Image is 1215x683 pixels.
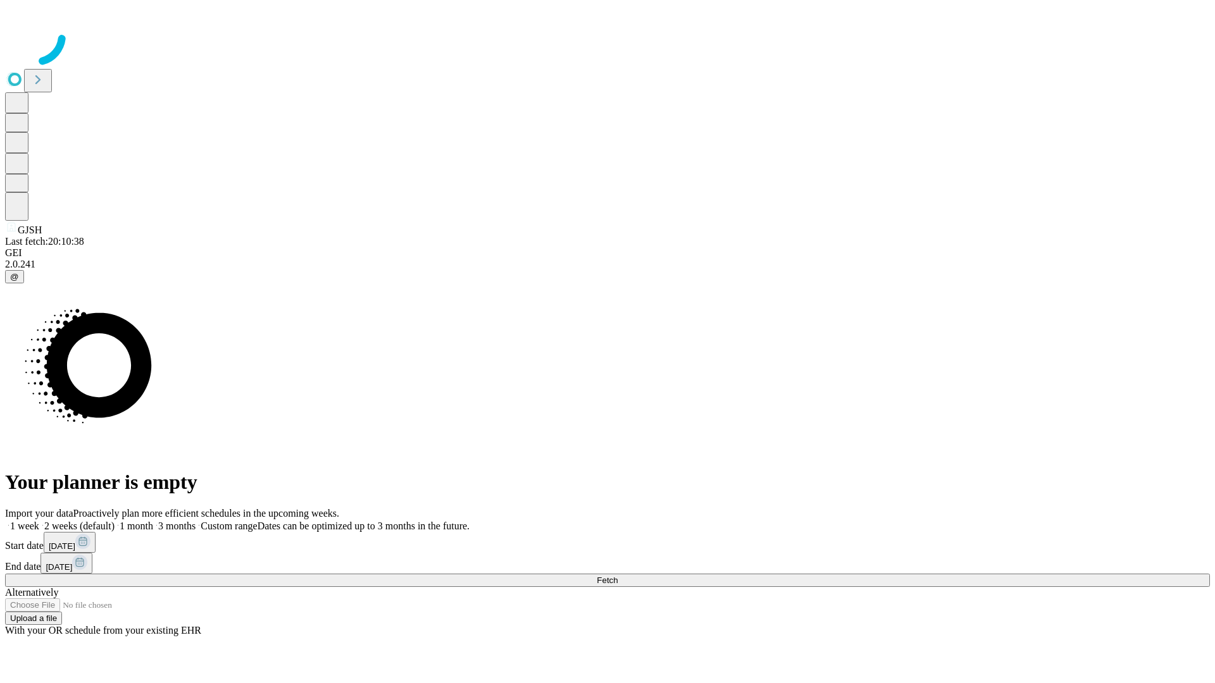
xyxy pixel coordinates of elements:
[40,553,92,574] button: [DATE]
[49,541,75,551] span: [DATE]
[5,508,73,519] span: Import your data
[5,471,1210,494] h1: Your planner is empty
[44,532,96,553] button: [DATE]
[10,520,39,531] span: 1 week
[158,520,196,531] span: 3 months
[44,520,115,531] span: 2 weeks (default)
[10,272,19,281] span: @
[5,587,58,598] span: Alternatively
[5,625,201,636] span: With your OR schedule from your existing EHR
[18,225,42,235] span: GJSH
[5,259,1210,270] div: 2.0.241
[5,270,24,283] button: @
[120,520,153,531] span: 1 month
[5,612,62,625] button: Upload a file
[597,575,618,585] span: Fetch
[46,562,72,572] span: [DATE]
[5,247,1210,259] div: GEI
[73,508,339,519] span: Proactively plan more efficient schedules in the upcoming weeks.
[5,574,1210,587] button: Fetch
[258,520,470,531] span: Dates can be optimized up to 3 months in the future.
[5,553,1210,574] div: End date
[201,520,257,531] span: Custom range
[5,236,84,247] span: Last fetch: 20:10:38
[5,532,1210,553] div: Start date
